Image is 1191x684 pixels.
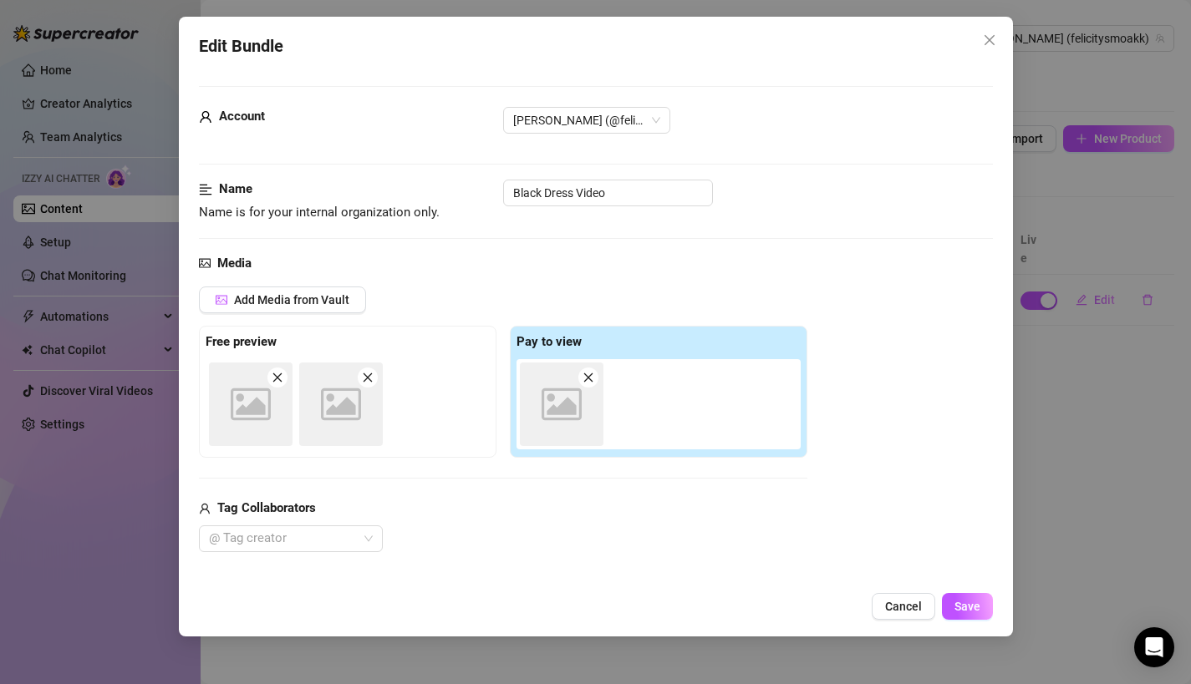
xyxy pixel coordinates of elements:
div: Open Intercom Messenger [1134,627,1174,667]
strong: Free preview [206,334,277,349]
span: close [272,372,283,383]
span: close [362,372,374,383]
button: Cancel [871,593,934,620]
strong: Account [219,109,265,124]
strong: Name [219,181,252,196]
span: close [583,372,594,383]
span: Edit Bundle [199,33,283,59]
button: Close [975,27,1002,53]
button: Add Media from Vault [199,286,366,313]
span: picture [199,254,211,274]
span: Add Media from Vault [234,293,349,307]
span: close [982,33,995,47]
span: Felicity (@felicitysmoakk) [513,108,660,133]
span: Close [975,33,1002,47]
span: Cancel [884,600,921,613]
span: picture [216,294,227,306]
span: user [199,499,211,519]
strong: Pay to view [517,334,582,349]
span: Save [954,600,980,613]
input: Enter a name [503,180,713,206]
button: Save [941,593,992,620]
span: user [199,107,212,127]
span: Name is for your internal organization only. [199,205,440,220]
span: align-left [199,180,212,200]
strong: Tag Collaborators [217,500,316,515]
strong: Media [217,256,252,271]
